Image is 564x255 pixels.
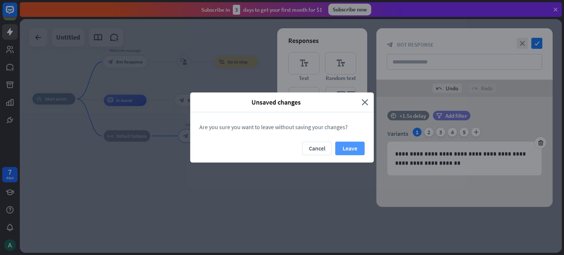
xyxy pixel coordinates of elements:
button: Cancel [302,142,332,155]
i: close [362,98,368,106]
button: Open LiveChat chat widget [6,3,28,25]
button: Leave [335,142,365,155]
span: Unsaved changes [196,98,356,106]
span: Are you sure you want to leave without saving your changes? [199,123,348,131]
